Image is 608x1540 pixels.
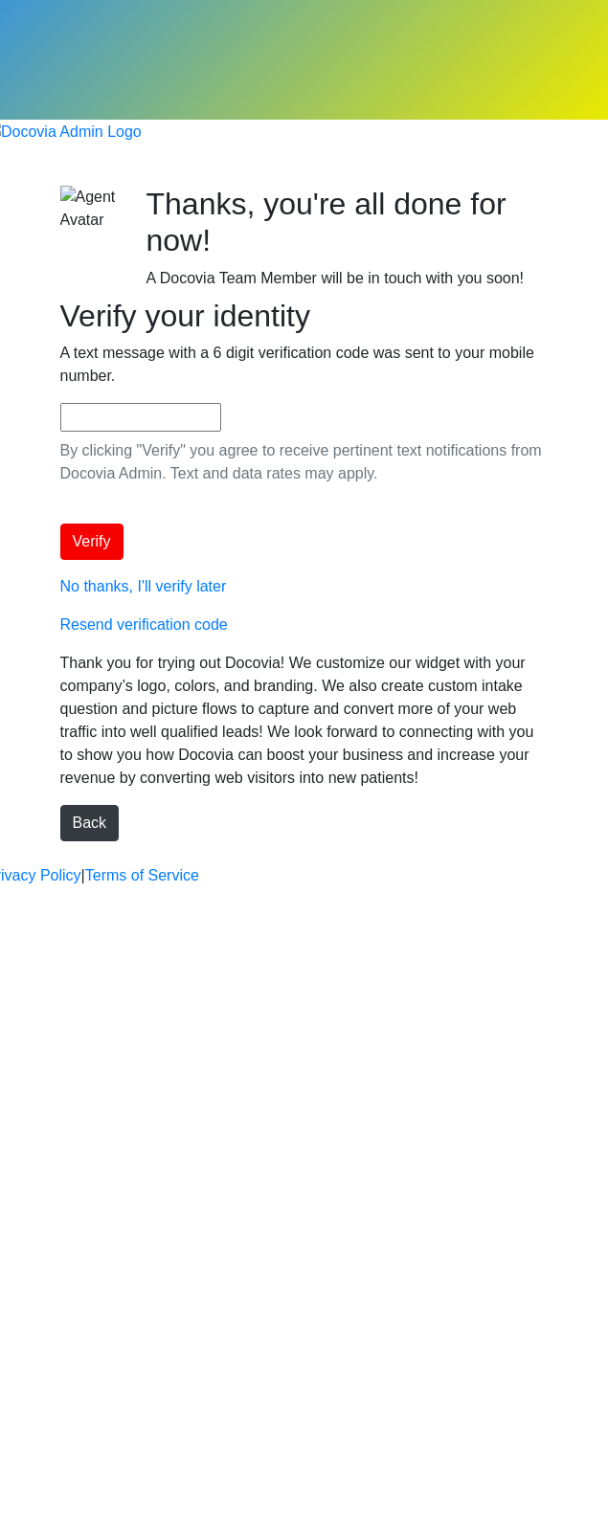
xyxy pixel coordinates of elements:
[81,864,85,887] a: |
[60,578,227,594] a: No thanks, I'll verify later
[85,864,199,887] a: Terms of Service
[60,616,228,633] a: Resend verification code
[60,439,549,485] p: By clicking "Verify" you agree to receive pertinent text notifications from Docovia Admin. Text a...
[60,805,120,841] button: Back
[60,652,549,790] p: Thank you for trying out Docovia! We customize our widget with your company’s logo, colors, and b...
[146,267,549,290] div: A Docovia Team Member will be in touch with you soon!
[60,524,124,560] button: Verify
[60,342,549,388] p: A text message with a 6 digit verification code was sent to your mobile number.
[60,298,549,334] h2: Verify your identity
[146,186,549,259] h2: Thanks, you're all done for now!
[60,186,118,232] img: Agent Avatar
